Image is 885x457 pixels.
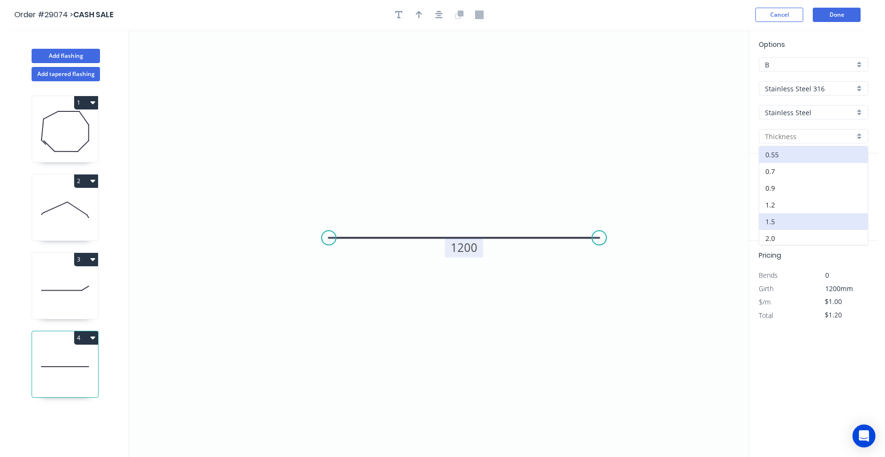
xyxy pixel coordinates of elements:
[74,253,98,266] button: 3
[74,96,98,109] button: 1
[813,8,861,22] button: Done
[759,297,771,306] span: $/m
[765,84,854,94] input: Material
[759,196,868,213] div: 1.2
[73,9,113,20] span: CASH SALE
[765,108,854,118] input: Colour
[759,271,778,280] span: Bends
[129,30,749,457] svg: 0
[759,163,868,180] div: 0.7
[852,424,875,447] div: Open Intercom Messenger
[759,311,773,320] span: Total
[451,239,477,255] tspan: 1200
[74,174,98,188] button: 2
[765,131,854,141] input: Thickness
[755,8,803,22] button: Cancel
[759,180,868,196] div: 0.9
[765,60,854,70] input: Price level
[759,146,868,163] div: 0.55
[825,284,853,293] span: 1200mm
[74,331,98,345] button: 4
[759,213,868,230] div: 1.5
[825,271,829,280] span: 0
[759,230,868,247] div: 2.0
[759,250,781,260] span: Pricing
[14,9,73,20] span: Order #29074 >
[32,49,100,63] button: Add flashing
[759,284,774,293] span: Girth
[32,67,100,81] button: Add tapered flashing
[759,40,785,49] span: Options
